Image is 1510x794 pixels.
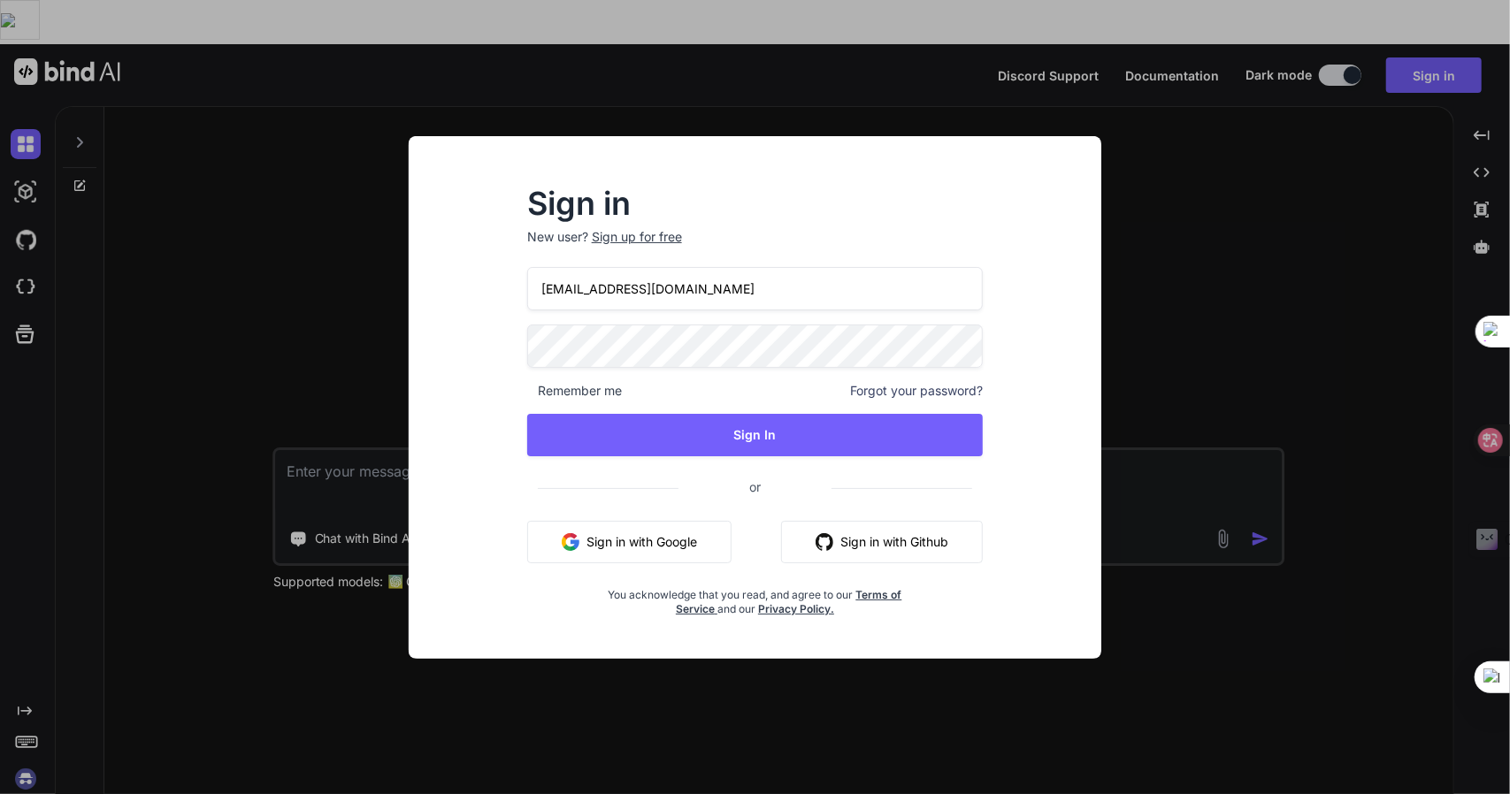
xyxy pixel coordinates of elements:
[676,588,902,615] a: Terms of Service
[562,533,579,551] img: google
[527,267,984,310] input: Login or Email
[816,533,833,551] img: github
[850,382,983,400] span: Forgot your password?
[592,228,682,246] div: Sign up for free
[527,382,622,400] span: Remember me
[781,521,983,563] button: Sign in with Github
[527,414,984,456] button: Sign In
[527,521,732,563] button: Sign in with Google
[603,577,908,616] div: You acknowledge that you read, and agree to our and our
[758,602,834,615] a: Privacy Policy.
[527,228,984,267] p: New user?
[678,465,832,508] span: or
[527,189,984,218] h2: Sign in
